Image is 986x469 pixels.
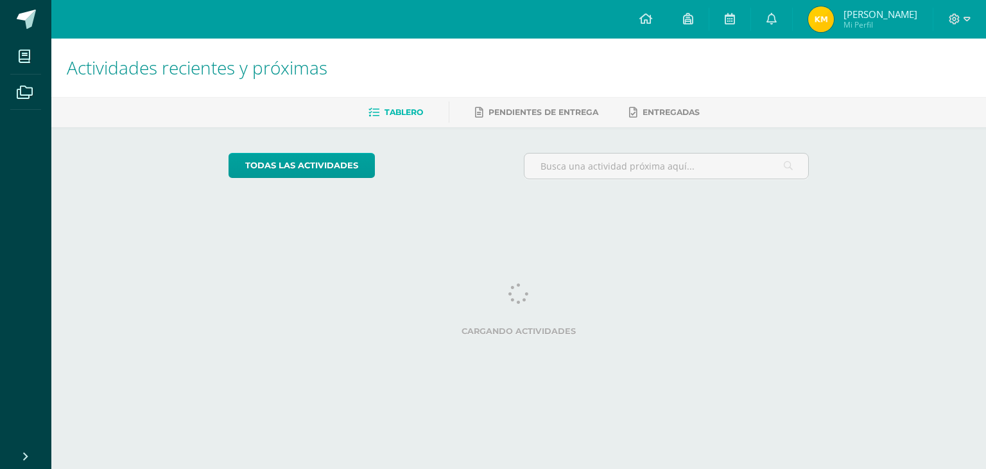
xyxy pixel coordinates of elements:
[843,19,917,30] span: Mi Perfil
[808,6,834,32] img: 7e81b91d9c4f7370959006918b9ae1e2.png
[385,107,423,117] span: Tablero
[629,102,700,123] a: Entregadas
[475,102,598,123] a: Pendientes de entrega
[229,153,375,178] a: todas las Actividades
[643,107,700,117] span: Entregadas
[67,55,327,80] span: Actividades recientes y próximas
[229,326,809,336] label: Cargando actividades
[489,107,598,117] span: Pendientes de entrega
[524,154,809,179] input: Busca una actividad próxima aquí...
[368,102,423,123] a: Tablero
[843,8,917,21] span: [PERSON_NAME]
